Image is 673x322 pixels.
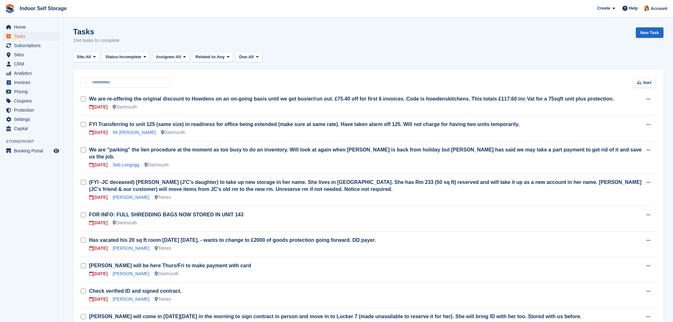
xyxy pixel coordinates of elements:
[14,87,52,96] span: Pricing
[113,220,137,226] div: Dartmouth
[161,129,185,136] div: Dartmouth
[102,52,150,62] button: Status: Incomplete
[3,96,60,105] a: menu
[106,54,120,60] span: Status:
[113,162,139,167] a: Seb Longrigg
[14,115,52,124] span: Settings
[14,69,52,78] span: Analytics
[17,3,69,14] a: Indoor Self Storage
[155,296,171,303] div: Totnes
[3,41,60,50] a: menu
[3,106,60,115] a: menu
[73,27,120,36] h1: Tasks
[248,54,254,60] span: All
[89,194,108,201] div: [DATE]
[89,220,108,226] div: [DATE]
[89,104,108,110] div: [DATE]
[3,124,60,133] a: menu
[636,27,663,38] a: New Task
[89,296,108,303] div: [DATE]
[14,78,52,87] span: Invoices
[217,54,225,60] span: Any
[113,104,137,110] div: Dartmouth
[196,54,217,60] span: Related to:
[14,146,52,155] span: Booking Portal
[3,23,60,31] a: menu
[89,270,108,277] div: [DATE]
[651,5,667,12] span: Account
[3,50,60,59] a: menu
[629,5,638,11] span: Help
[643,80,651,86] span: Sort
[5,4,15,13] img: stora-icon-8386f47178a22dfd0bd8f6a31ec36ba5ce8667c1dd55bd0f319d3a0aa187defe.svg
[155,270,179,277] div: Dartmouth
[14,32,52,41] span: Tasks
[89,147,642,159] a: We are "parking" the lien procedure at the moment as too busy to do an inventory. Will look at ag...
[14,106,52,115] span: Protection
[239,54,248,60] span: Due:
[144,162,169,168] div: Dartmouth
[89,314,581,319] a: [PERSON_NAME] will come in [DATE][DATE] in the morning to sign contract in person and move in to ...
[3,146,60,155] a: menu
[89,237,376,243] a: Has vacated his 20 sq ft room [DATE] [DATE], - wants to change to £2000 of goods protection going...
[236,52,262,62] button: Due: All
[89,179,642,192] a: (FYI -JC deceased) [PERSON_NAME] (J'C's daughter) to take up new storage in her name. She lives i...
[14,59,52,68] span: CRM
[89,96,614,101] a: We are re-offering the original discount to Howdens on an on-going basis until we get busier/run ...
[86,54,91,60] span: All
[3,32,60,41] a: menu
[52,147,60,155] a: Preview store
[3,69,60,78] a: menu
[597,5,610,11] span: Create
[113,246,149,251] a: [PERSON_NAME]
[113,271,149,276] a: [PERSON_NAME]
[89,212,244,217] a: FOR INFO: FULL SHREDDING BAGS NOW STORED IN UNIT 143
[155,245,171,252] div: Totnes
[73,52,100,62] button: Site: All
[152,52,190,62] button: Assignee: All
[14,41,52,50] span: Subscriptions
[113,195,149,200] a: [PERSON_NAME]
[113,297,149,302] a: [PERSON_NAME]
[14,23,52,31] span: Home
[73,37,120,44] p: 194 tasks to complete
[3,87,60,96] a: menu
[14,96,52,105] span: Coupons
[155,194,171,201] div: Totnes
[89,245,108,252] div: [DATE]
[192,52,233,62] button: Related to: Any
[3,78,60,87] a: menu
[14,50,52,59] span: Sites
[14,124,52,133] span: Capital
[176,54,181,60] span: All
[113,130,156,135] a: Mr [PERSON_NAME]
[3,59,60,68] a: menu
[6,138,63,145] span: Storefront
[89,288,182,294] a: Check verified ID and signed contract.
[89,122,520,127] a: FYI Transferring to unit 125 (same size) in readiness for office being extended (make sure at sam...
[643,5,650,11] img: Joanne Smith
[120,54,142,60] span: Incomplete
[89,162,108,168] div: [DATE]
[156,54,176,60] span: Assignee:
[89,129,108,136] div: [DATE]
[77,54,86,60] span: Site:
[3,115,60,124] a: menu
[89,263,251,268] a: [PERSON_NAME] will be here Thurs/Fri to make payment with card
